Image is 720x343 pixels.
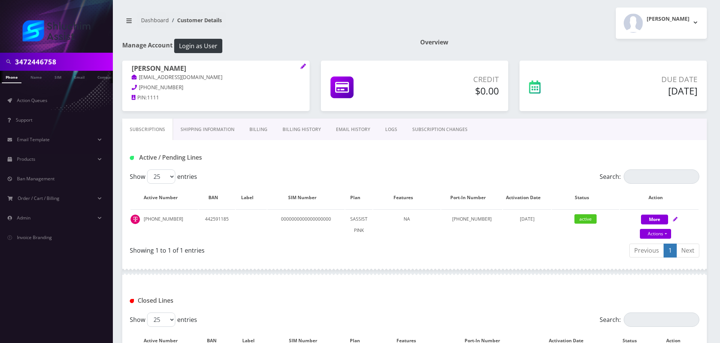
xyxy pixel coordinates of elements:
[199,187,235,209] th: BAN: activate to sort column ascending
[629,244,664,258] a: Previous
[15,55,111,69] input: Search in Company
[641,215,668,224] button: More
[503,187,551,209] th: Activation Date: activate to sort column ascending
[139,84,183,91] span: [PHONE_NUMBER]
[17,234,52,241] span: Invoice Branding
[17,215,30,221] span: Admin
[640,229,671,239] a: Actions
[378,119,405,140] a: LOGS
[664,244,677,258] a: 1
[17,175,55,182] span: Ban Management
[169,16,222,24] li: Customer Details
[373,187,441,209] th: Features: activate to sort column ascending
[130,156,134,160] img: Active / Pending Lines
[328,119,378,140] a: EMAIL HISTORY
[132,64,300,73] h1: [PERSON_NAME]
[130,154,312,161] h1: Active / Pending Lines
[94,71,119,82] a: Company
[405,85,499,96] h5: $0.00
[345,209,372,240] td: SASSIST PINK
[17,136,50,143] span: Email Template
[130,313,197,327] label: Show entries
[441,209,502,240] td: [PHONE_NUMBER]
[2,71,21,83] a: Phone
[23,20,90,41] img: Shluchim Assist
[275,119,328,140] a: Billing History
[17,156,35,162] span: Products
[441,187,502,209] th: Port-In Number: activate to sort column ascending
[589,74,697,85] p: Due Date
[147,94,159,101] span: 1111
[616,8,707,39] button: [PERSON_NAME]
[173,119,242,140] a: Shipping Information
[236,187,267,209] th: Label: activate to sort column ascending
[131,187,198,209] th: Active Number: activate to sort column ascending
[520,216,535,222] span: [DATE]
[131,215,140,224] img: t_img.png
[17,97,47,104] span: Action Queues
[647,16,690,22] h2: [PERSON_NAME]
[173,41,222,49] a: Login as User
[130,243,409,255] div: Showing 1 to 1 of 1 entries
[122,12,409,34] nav: breadcrumb
[51,71,65,82] a: SIM
[405,119,475,140] a: SUBSCRIPTION CHANGES
[141,17,169,24] a: Dashboard
[27,71,46,82] a: Name
[574,214,597,224] span: active
[130,299,134,303] img: Closed Lines
[122,39,409,53] h1: Manage Account
[405,74,499,85] p: Credit
[420,39,707,46] h1: Overview
[131,209,198,240] td: [PHONE_NUMBER]
[624,169,699,184] input: Search:
[130,169,197,184] label: Show entries
[552,187,619,209] th: Status: activate to sort column ascending
[242,119,275,140] a: Billing
[620,187,699,209] th: Action: activate to sort column ascending
[600,169,699,184] label: Search:
[122,119,173,140] a: Subscriptions
[130,297,312,304] h1: Closed Lines
[345,187,372,209] th: Plan: activate to sort column ascending
[174,39,222,53] button: Login as User
[132,74,222,81] a: [EMAIL_ADDRESS][DOMAIN_NAME]
[589,85,697,96] h5: [DATE]
[147,169,175,184] select: Showentries
[600,313,699,327] label: Search:
[18,195,59,201] span: Order / Cart / Billing
[147,313,175,327] select: Showentries
[267,209,345,240] td: 0000000000000000000
[132,94,147,102] a: PIN:
[624,313,699,327] input: Search:
[373,209,441,240] td: NA
[267,187,345,209] th: SIM Number: activate to sort column ascending
[676,244,699,258] a: Next
[199,209,235,240] td: 442591185
[70,71,88,82] a: Email
[16,117,32,123] span: Support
